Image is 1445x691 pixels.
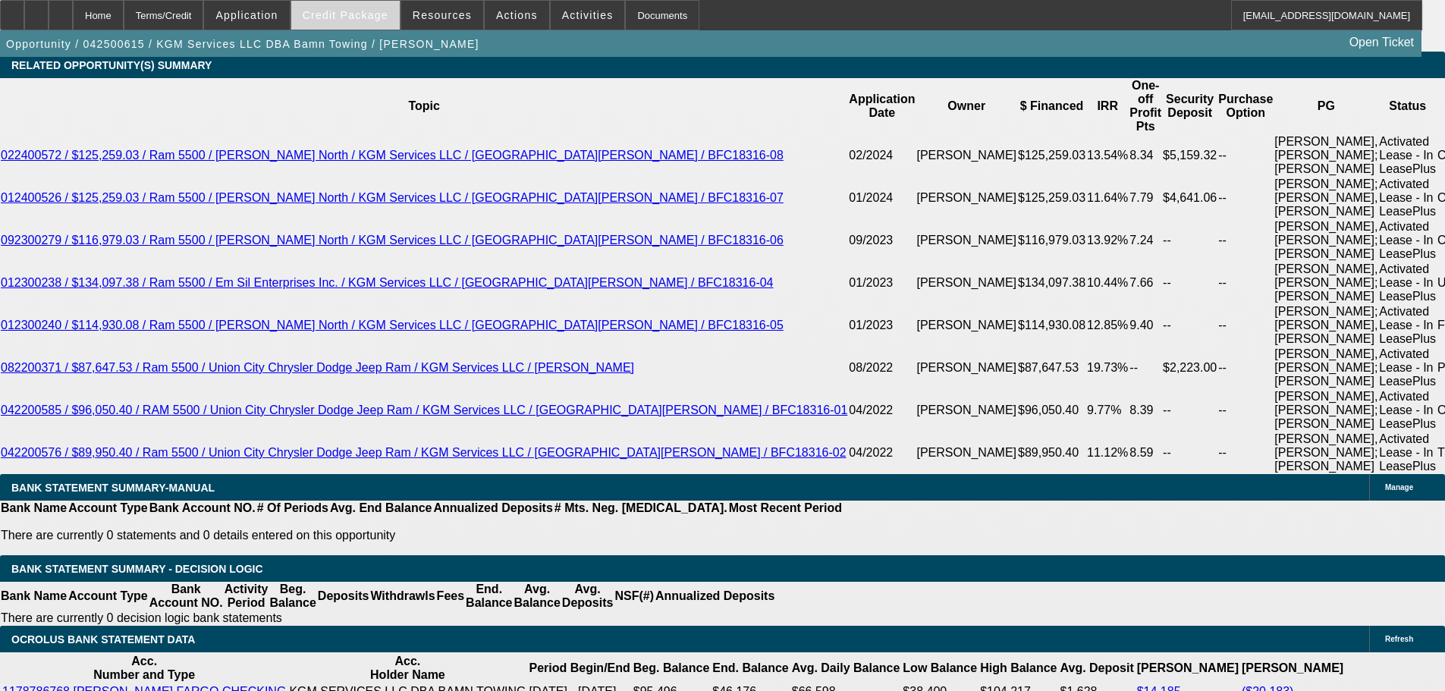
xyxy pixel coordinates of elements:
th: End. Balance [465,582,513,611]
a: 012300238 / $134,097.38 / Ram 5500 / Em Sil Enterprises Inc. / KGM Services LLC / [GEOGRAPHIC_DAT... [1,276,774,289]
td: -- [1217,347,1274,389]
td: -- [1217,262,1274,304]
td: 7.24 [1129,219,1162,262]
span: Bank Statement Summary - Decision Logic [11,563,263,575]
span: OCROLUS BANK STATEMENT DATA [11,633,195,645]
th: Period Begin/End [528,654,630,683]
span: Resources [413,9,472,21]
td: -- [1162,262,1217,304]
td: $87,647.53 [1017,347,1086,389]
td: $96,050.40 [1017,389,1086,432]
td: 09/2023 [848,219,916,262]
td: [PERSON_NAME] [916,177,1017,219]
td: 11.12% [1086,432,1129,474]
button: Credit Package [291,1,400,30]
td: 04/2022 [848,389,916,432]
th: PG [1274,78,1378,134]
th: # Mts. Neg. [MEDICAL_DATA]. [554,501,728,516]
td: $125,259.03 [1017,177,1086,219]
td: $134,097.38 [1017,262,1086,304]
th: Bank Account NO. [149,582,224,611]
td: $125,259.03 [1017,134,1086,177]
th: Account Type [68,582,149,611]
a: 042200576 / $89,950.40 / Ram 5500 / Union City Chrysler Dodge Jeep Ram / KGM Services LLC / [GEOG... [1,446,847,459]
td: Activated Lease - In LeasePlus [1378,432,1437,474]
td: [PERSON_NAME] [916,389,1017,432]
th: Avg. Deposits [561,582,614,611]
td: -- [1162,389,1217,432]
th: Low Balance [902,654,978,683]
td: [PERSON_NAME] [916,219,1017,262]
td: Activated Lease - In LeasePlus [1378,134,1437,177]
td: 10.44% [1086,262,1129,304]
a: 012400526 / $125,259.03 / Ram 5500 / [PERSON_NAME] North / KGM Services LLC / [GEOGRAPHIC_DATA][P... [1,191,784,204]
td: -- [1217,219,1274,262]
span: Opportunity / 042500615 / KGM Services LLC DBA Bamn Towing / [PERSON_NAME] [6,38,479,50]
td: [PERSON_NAME] [916,347,1017,389]
td: 04/2022 [848,432,916,474]
td: $89,950.40 [1017,432,1086,474]
th: [PERSON_NAME] [1241,654,1344,683]
th: Fees [436,582,465,611]
td: [PERSON_NAME], [PERSON_NAME]; [PERSON_NAME] [1274,432,1378,474]
a: 082200371 / $87,647.53 / Ram 5500 / Union City Chrysler Dodge Jeep Ram / KGM Services LLC / [PERS... [1,361,634,374]
td: $114,930.08 [1017,304,1086,347]
td: -- [1217,304,1274,347]
th: Acc. Holder Name [288,654,526,683]
span: BANK STATEMENT SUMMARY-MANUAL [11,482,215,494]
td: [PERSON_NAME] [916,432,1017,474]
span: Refresh [1385,635,1413,643]
td: 8.39 [1129,389,1162,432]
td: -- [1129,347,1162,389]
td: [PERSON_NAME], [PERSON_NAME]; [PERSON_NAME] [1274,347,1378,389]
th: Owner [916,78,1017,134]
td: Activated Lease - In LeasePlus [1378,177,1437,219]
td: -- [1217,389,1274,432]
span: Activities [562,9,614,21]
p: There are currently 0 statements and 0 details entered on this opportunity [1,529,842,542]
td: $4,641.06 [1162,177,1217,219]
th: NSF(#) [614,582,655,611]
td: 01/2023 [848,304,916,347]
td: [PERSON_NAME], [PERSON_NAME]; [PERSON_NAME] [1274,134,1378,177]
td: [PERSON_NAME] [916,134,1017,177]
td: 8.34 [1129,134,1162,177]
td: [PERSON_NAME] [916,304,1017,347]
td: 19.73% [1086,347,1129,389]
a: Open Ticket [1343,30,1420,55]
button: Resources [401,1,483,30]
th: Status [1378,78,1437,134]
td: 13.54% [1086,134,1129,177]
td: 12.85% [1086,304,1129,347]
th: End. Balance [712,654,789,683]
button: Application [204,1,289,30]
td: Activated Lease - In LeasePlus [1378,304,1437,347]
td: Activated Lease - In LeasePlus [1378,262,1437,304]
span: RELATED OPPORTUNITY(S) SUMMARY [11,59,212,71]
a: 042200585 / $96,050.40 / RAM 5500 / Union City Chrysler Dodge Jeep Ram / KGM Services LLC / [GEOG... [1,404,847,416]
th: Activity Period [224,582,269,611]
td: $116,979.03 [1017,219,1086,262]
button: Actions [485,1,549,30]
th: # Of Periods [256,501,329,516]
td: 9.40 [1129,304,1162,347]
td: Activated Lease - In LeasePlus [1378,389,1437,432]
th: Bank Account NO. [149,501,256,516]
th: Avg. Daily Balance [791,654,901,683]
th: Withdrawls [369,582,435,611]
span: Credit Package [303,9,388,21]
td: 9.77% [1086,389,1129,432]
td: Activated Lease - In LeasePlus [1378,347,1437,389]
th: $ Financed [1017,78,1086,134]
a: 022400572 / $125,259.03 / Ram 5500 / [PERSON_NAME] North / KGM Services LLC / [GEOGRAPHIC_DATA][P... [1,149,784,162]
a: 012300240 / $114,930.08 / Ram 5500 / [PERSON_NAME] North / KGM Services LLC / [GEOGRAPHIC_DATA][P... [1,319,784,331]
th: IRR [1086,78,1129,134]
th: Most Recent Period [728,501,843,516]
button: Activities [551,1,625,30]
th: Beg. Balance [633,654,710,683]
td: $2,223.00 [1162,347,1217,389]
td: 01/2023 [848,262,916,304]
span: Manage [1385,483,1413,492]
th: Account Type [68,501,149,516]
td: [PERSON_NAME]; [PERSON_NAME], [PERSON_NAME] [1274,304,1378,347]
